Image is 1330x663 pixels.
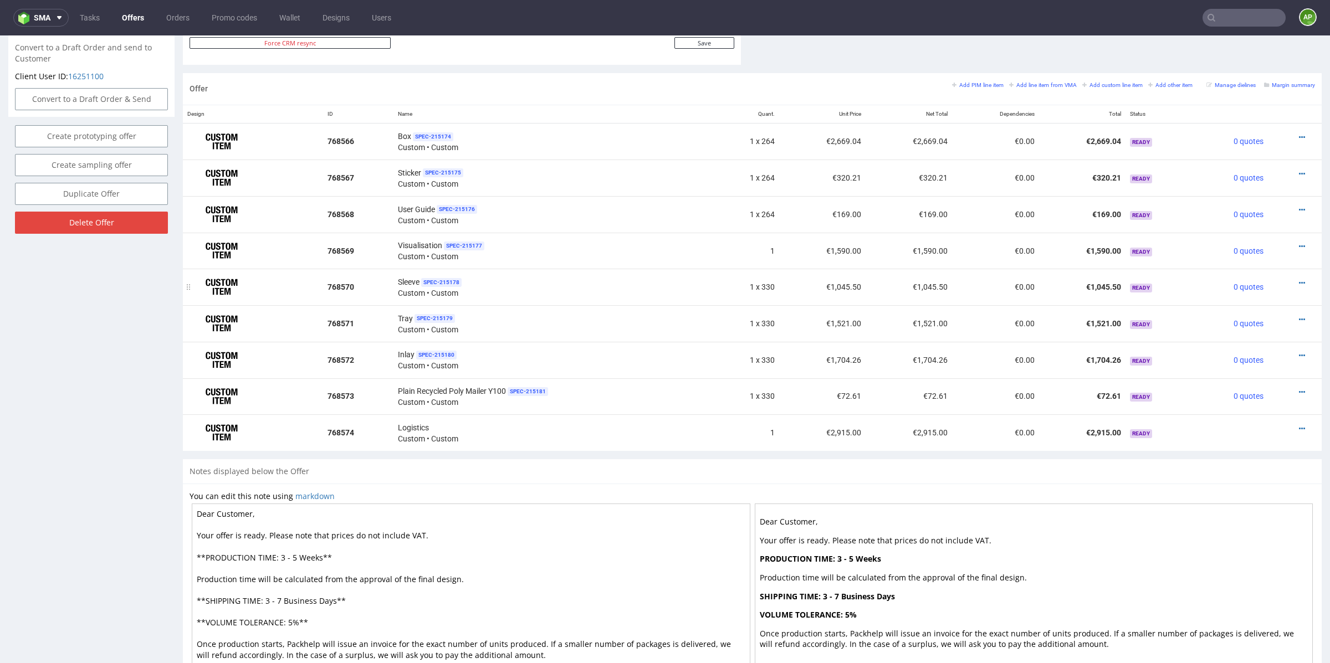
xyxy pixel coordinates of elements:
[952,379,1039,415] td: €0.00
[328,138,354,147] strong: 768567
[1039,197,1126,234] td: €1,590.00
[423,133,463,142] span: SPEC- 215175
[952,47,1004,53] small: Add PIM line item
[952,233,1039,270] td: €0.00
[952,270,1039,306] td: €0.00
[712,88,779,124] td: 1 x 264
[328,101,354,110] strong: 768566
[194,165,249,193] img: ico-item-custom-a8f9c3db6a5631ce2f509e228e8b95abde266dc4376634de7b166047de09ff05.png
[205,9,264,27] a: Promo codes
[866,306,952,343] td: €1,704.26
[779,379,866,415] td: €2,915.00
[866,197,952,234] td: €1,590.00
[779,197,866,234] td: €1,590.00
[398,95,708,117] div: Custom • Custom
[1039,270,1126,306] td: €1,521.00
[712,233,779,270] td: 1 x 330
[328,320,354,329] strong: 768572
[398,350,506,361] span: Plain Recycled Poly Mailer Y100
[1234,247,1263,256] span: 0 quotes
[1126,70,1191,88] th: Status
[1039,306,1126,343] td: €1,704.26
[779,306,866,343] td: €1,704.26
[779,343,866,379] td: €72.61
[1300,9,1316,25] figcaption: AP
[194,311,249,338] img: ico-item-custom-a8f9c3db6a5631ce2f509e228e8b95abde266dc4376634de7b166047de09ff05.png
[194,238,249,265] img: ico-item-custom-a8f9c3db6a5631ce2f509e228e8b95abde266dc4376634de7b166047de09ff05.png
[415,279,455,287] span: SPEC- 215179
[194,274,249,302] img: ico-item-custom-a8f9c3db6a5631ce2f509e228e8b95abde266dc4376634de7b166047de09ff05.png
[779,88,866,124] td: €2,669.04
[1234,284,1263,292] span: 0 quotes
[413,97,453,106] span: SPEC- 215174
[1039,233,1126,270] td: €1,045.50
[398,350,708,372] div: Custom • Custom
[952,306,1039,343] td: €0.00
[712,70,779,88] th: Quant.
[398,204,708,227] div: Custom • Custom
[1130,285,1152,294] span: Ready
[952,197,1039,234] td: €0.00
[1234,356,1263,365] span: 0 quotes
[508,352,548,361] span: SPEC- 215181
[1130,176,1152,184] span: Ready
[194,383,249,411] img: ico-item-custom-a8f9c3db6a5631ce2f509e228e8b95abde266dc4376634de7b166047de09ff05.png
[1130,357,1152,366] span: Ready
[15,53,168,75] input: Convert to a Draft Order & Send
[323,70,393,88] th: ID
[1206,47,1256,53] small: Manage dielines
[273,9,307,27] a: Wallet
[1130,394,1152,403] span: Ready
[1039,88,1126,124] td: €2,669.04
[1234,174,1263,183] span: 0 quotes
[398,95,411,106] span: Box
[779,233,866,270] td: €1,045.50
[15,35,168,47] p: Client User ID:
[866,233,952,270] td: €1,045.50
[952,124,1039,161] td: €0.00
[866,88,952,124] td: €2,669.04
[398,276,708,299] div: Custom • Custom
[398,277,413,289] span: Tray
[1130,102,1152,111] span: Ready
[194,202,249,229] img: ico-item-custom-a8f9c3db6a5631ce2f509e228e8b95abde266dc4376634de7b166047de09ff05.png
[194,347,249,375] img: ico-item-custom-a8f9c3db6a5631ce2f509e228e8b95abde266dc4376634de7b166047de09ff05.png
[398,313,415,325] span: Inlay
[194,129,249,156] img: ico-item-custom-a8f9c3db6a5631ce2f509e228e8b95abde266dc4376634de7b166047de09ff05.png
[295,455,335,466] a: markdown
[712,343,779,379] td: 1 x 330
[712,124,779,161] td: 1 x 264
[712,379,779,415] td: 1
[15,176,168,198] input: Delete Offer
[1039,379,1126,415] td: €2,915.00
[1234,138,1263,147] span: 0 quotes
[192,468,750,662] textarea: Dear Customer, Your offer is ready. Please note that prices do not include VAT. **PRODUCTION TIME...
[15,119,168,141] a: Create sampling offer
[398,240,708,263] div: Custom • Custom
[1234,320,1263,329] span: 0 quotes
[316,9,356,27] a: Designs
[398,241,420,252] span: Sleeve
[1130,321,1152,330] span: Ready
[398,204,442,215] span: Visualisation
[712,270,779,306] td: 1 x 330
[398,132,421,143] span: Sticker
[393,70,713,88] th: Name
[444,206,484,215] span: SPEC- 215177
[866,379,952,415] td: €2,915.00
[952,70,1039,88] th: Dependencies
[1148,47,1193,53] small: Add other item
[328,247,354,256] strong: 768570
[398,167,708,190] div: Custom • Custom
[779,70,866,88] th: Unit Price
[866,343,952,379] td: €72.61
[866,161,952,197] td: €169.00
[952,88,1039,124] td: €0.00
[328,356,354,365] strong: 768573
[1039,343,1126,379] td: €72.61
[1009,47,1077,53] small: Add line item from VMA
[115,9,151,27] a: Offers
[190,2,391,13] button: Force CRM resync
[779,161,866,197] td: €169.00
[437,169,477,178] span: SPEC- 215176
